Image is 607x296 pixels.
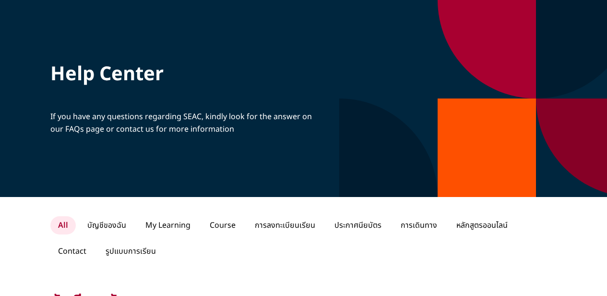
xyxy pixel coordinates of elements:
[247,216,323,234] p: การลงทะเบียนเรียน
[50,62,324,87] p: Help Center
[50,242,94,260] p: Contact
[50,216,76,234] p: All
[98,242,164,260] p: รูปแบบการเรียน
[138,216,198,234] p: My Learning
[327,216,389,234] p: ประกาศนียบัตร
[393,216,445,234] p: การเดินทาง
[80,216,134,234] p: บัญชีของฉัน
[50,111,324,136] p: If you have any questions regarding SEAC, kindly look for the answer on our FAQs page or contact ...
[449,216,515,234] p: หลักสูตรออนไลน์
[202,216,243,234] p: Course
